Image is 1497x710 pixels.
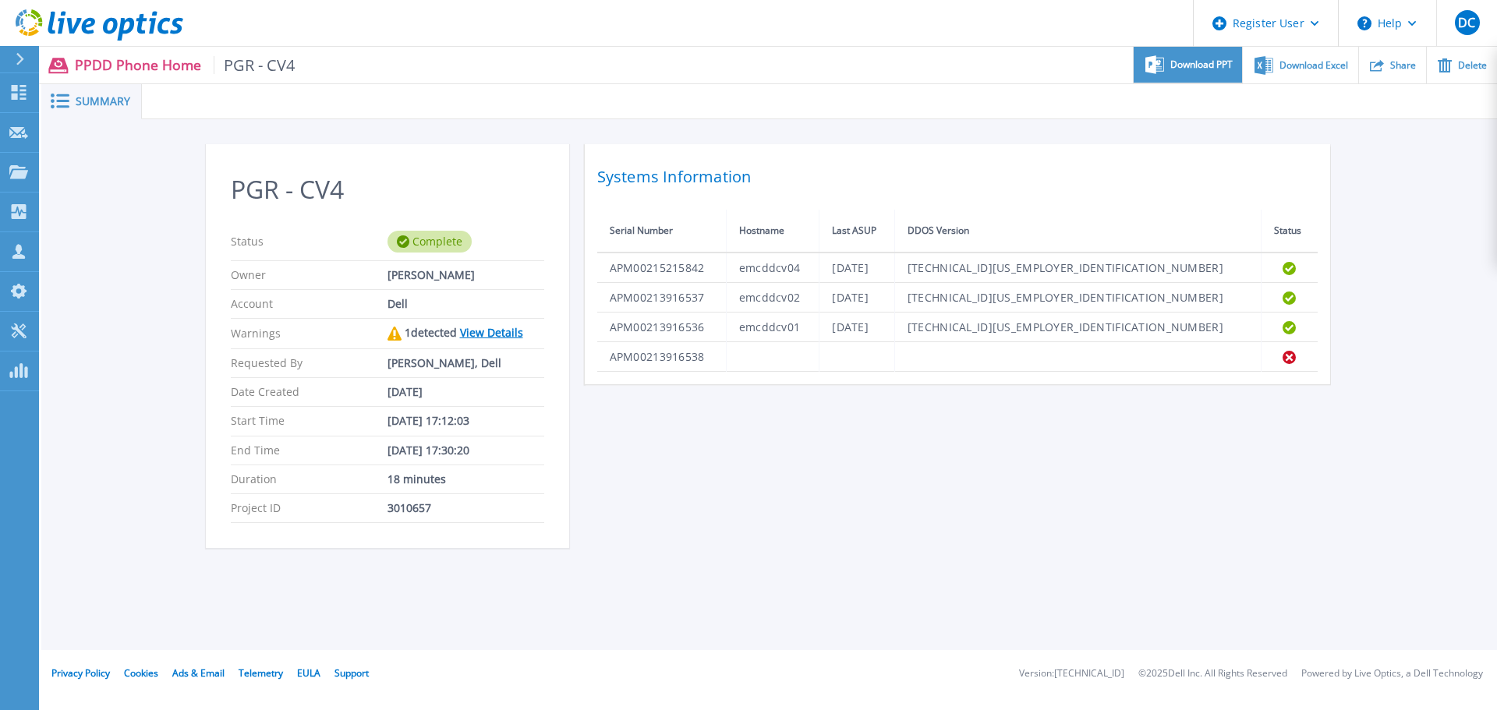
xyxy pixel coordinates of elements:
span: DC [1458,16,1475,29]
td: emcddcv01 [726,313,819,342]
td: [DATE] [819,253,894,283]
a: Privacy Policy [51,666,110,680]
td: [DATE] [819,283,894,313]
td: APM00213916537 [597,283,727,313]
th: Last ASUP [819,210,894,253]
p: Owner [231,269,388,281]
p: Duration [231,473,388,486]
p: Requested By [231,357,388,369]
p: Start Time [231,415,388,427]
span: Delete [1458,61,1487,70]
td: APM00213916536 [597,313,727,342]
a: Support [334,666,369,680]
span: Summary [76,96,130,107]
th: DDOS Version [894,210,1261,253]
a: View Details [460,325,523,340]
div: 3010657 [388,502,544,514]
th: Status [1261,210,1317,253]
span: Share [1390,61,1416,70]
div: [DATE] [388,386,544,398]
div: [DATE] 17:12:03 [388,415,544,427]
td: emcddcv04 [726,253,819,283]
th: Hostname [726,210,819,253]
div: [DATE] 17:30:20 [388,444,544,457]
p: Warnings [231,327,388,341]
td: [TECHNICAL_ID][US_EMPLOYER_IDENTIFICATION_NUMBER] [894,313,1261,342]
span: Download PPT [1170,60,1233,69]
td: [TECHNICAL_ID][US_EMPLOYER_IDENTIFICATION_NUMBER] [894,283,1261,313]
p: End Time [231,444,388,457]
p: Date Created [231,386,388,398]
div: Complete [388,231,472,253]
th: Serial Number [597,210,727,253]
p: PPDD Phone Home [75,56,296,74]
h2: PGR - CV4 [231,175,544,204]
td: [TECHNICAL_ID][US_EMPLOYER_IDENTIFICATION_NUMBER] [894,253,1261,283]
td: emcddcv02 [726,283,819,313]
li: Powered by Live Optics, a Dell Technology [1301,669,1483,679]
div: 18 minutes [388,473,544,486]
li: © 2025 Dell Inc. All Rights Reserved [1138,669,1287,679]
td: APM00213916538 [597,342,727,372]
div: [PERSON_NAME] [388,269,544,281]
a: Cookies [124,666,158,680]
p: Status [231,231,388,253]
div: [PERSON_NAME], Dell [388,357,544,369]
a: Ads & Email [172,666,225,680]
a: Telemetry [239,666,283,680]
td: [DATE] [819,313,894,342]
p: Account [231,298,388,310]
span: Download Excel [1279,61,1348,70]
h2: Systems Information [597,163,1318,191]
span: PGR - CV4 [214,56,296,74]
div: Dell [388,298,544,310]
p: Project ID [231,502,388,514]
div: 1 detected [388,327,544,341]
a: EULA [297,666,320,680]
li: Version: [TECHNICAL_ID] [1019,669,1124,679]
td: APM00215215842 [597,253,727,283]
